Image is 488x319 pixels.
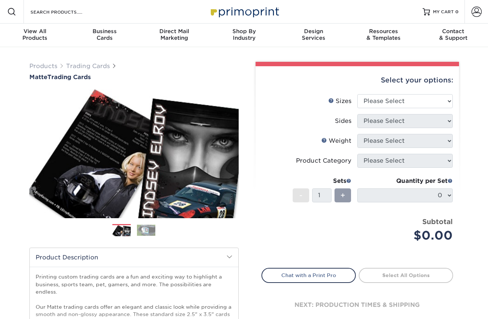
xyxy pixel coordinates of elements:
[209,28,279,41] div: Industry
[30,7,101,16] input: SEARCH PRODUCTS.....
[29,74,239,81] h1: Trading Cards
[140,28,209,35] span: Direct Mail
[279,28,348,35] span: Design
[422,217,453,226] strong: Subtotal
[348,24,418,47] a: Resources& Templates
[29,81,239,226] img: Matte 01
[66,63,110,70] a: Trading Cards
[328,97,351,106] div: Sizes
[296,156,351,165] div: Product Category
[418,28,488,41] div: & Support
[70,24,140,47] a: BusinessCards
[363,227,453,244] div: $0.00
[140,24,209,47] a: Direct MailMarketing
[455,9,459,14] span: 0
[418,24,488,47] a: Contact& Support
[359,268,453,283] a: Select All Options
[348,28,418,35] span: Resources
[357,177,453,185] div: Quantity per Set
[140,28,209,41] div: Marketing
[30,248,238,267] h2: Product Description
[29,63,57,70] a: Products
[279,28,348,41] div: Services
[335,117,351,125] div: Sides
[299,190,303,201] span: -
[29,74,47,81] span: Matte
[207,4,281,20] img: Primoprint
[70,28,140,35] span: Business
[433,9,454,15] span: MY CART
[29,74,239,81] a: MatteTrading Cards
[321,137,351,145] div: Weight
[209,28,279,35] span: Shop By
[137,224,155,236] img: Trading Cards 02
[293,177,351,185] div: Sets
[70,28,140,41] div: Cards
[279,24,348,47] a: DesignServices
[418,28,488,35] span: Contact
[209,24,279,47] a: Shop ByIndustry
[261,66,453,94] div: Select your options:
[340,190,345,201] span: +
[348,28,418,41] div: & Templates
[112,224,131,237] img: Trading Cards 01
[261,268,356,283] a: Chat with a Print Pro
